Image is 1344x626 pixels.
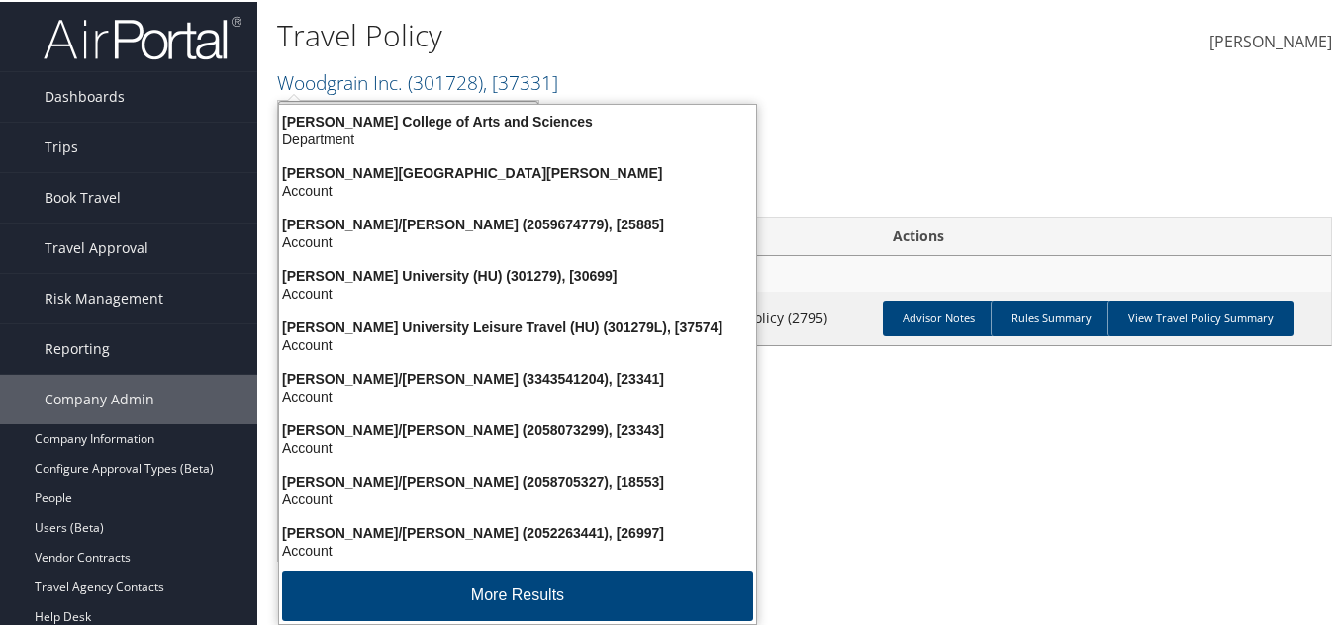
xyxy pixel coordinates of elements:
span: Travel Approval [45,222,148,271]
div: [PERSON_NAME]/[PERSON_NAME] (2058073299), [23343] [267,419,768,437]
input: Search Accounts [278,99,538,135]
th: Actions [875,216,1331,254]
div: Account [267,386,768,403]
button: More Results [282,569,753,619]
div: [PERSON_NAME]/[PERSON_NAME] (2058705327), [18553] [267,471,768,489]
div: Department [267,129,768,146]
span: Trips [45,121,78,170]
div: Account [267,540,768,558]
div: [PERSON_NAME] College of Arts and Sciences [267,111,768,129]
td: undefined [278,254,1331,290]
span: [PERSON_NAME] [1209,29,1332,50]
div: [PERSON_NAME] University Leisure Travel (HU) (301279L), [37574] [267,316,768,334]
div: Account [267,180,768,198]
span: , [ 37331 ] [483,67,558,94]
span: Book Travel [45,171,121,221]
span: Dashboards [45,70,125,120]
span: Risk Management [45,272,163,321]
div: [PERSON_NAME]/[PERSON_NAME] (2059674779), [25885] [267,214,768,231]
a: [PERSON_NAME] [1209,10,1332,71]
img: airportal-logo.png [44,13,241,59]
div: [PERSON_NAME]/[PERSON_NAME] (2052263441), [26997] [267,522,768,540]
div: Account [267,283,768,301]
div: Account [267,437,768,455]
a: Rules Summary [991,299,1111,334]
a: Advisor Notes [883,299,995,334]
span: ( 301728 ) [408,67,483,94]
div: [PERSON_NAME] University (HU) (301279), [30699] [267,265,768,283]
div: [PERSON_NAME]/[PERSON_NAME] (3343541204), [23341] [267,368,768,386]
div: Account [267,489,768,506]
span: Company Admin [45,373,154,422]
h1: Travel Policy [277,13,981,54]
a: View Travel Policy Summary [1107,299,1294,334]
div: [PERSON_NAME][GEOGRAPHIC_DATA][PERSON_NAME] [267,162,768,180]
span: Reporting [45,322,110,372]
div: Account [267,334,768,352]
div: Account [267,231,768,249]
a: Woodgrain Inc. [277,67,558,94]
